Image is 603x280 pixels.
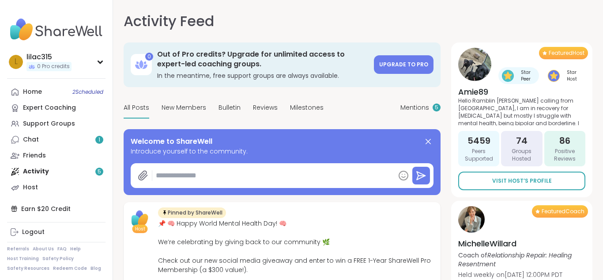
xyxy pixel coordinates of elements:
h3: In the meantime, free support groups are always available. [157,71,369,80]
span: Mentions [400,103,429,112]
div: Earn $20 Credit [7,201,106,217]
p: Hello Ramblin [PERSON_NAME] calling from [GEOGRAPHIC_DATA], I am in recovery for [MEDICAL_DATA] b... [458,97,585,126]
div: lilac315 [26,52,72,62]
a: Upgrade to Pro [374,55,433,74]
a: FAQ [57,246,67,252]
span: Upgrade to Pro [379,61,428,68]
span: Star Peer [516,69,535,82]
a: Expert Coaching [7,100,106,116]
img: MichelleWillard [458,206,485,233]
span: 86 [559,134,570,147]
span: Bulletin [219,103,241,112]
a: Redeem Code [53,265,87,272]
span: Star Host [562,69,582,82]
a: Logout [7,224,106,240]
span: Groups Hosted [505,148,539,163]
a: Host Training [7,256,39,262]
span: 5459 [467,134,490,147]
div: Chat [23,135,39,144]
a: Chat1 [7,132,106,148]
div: 0 [145,53,153,61]
h3: Out of Pro credits? Upgrade for unlimited access to expert-led coaching groups. [157,50,369,69]
a: Home2Scheduled [7,84,106,100]
img: Amie89 [458,48,491,81]
span: 74 [516,134,528,147]
img: ShareWell Nav Logo [7,14,106,45]
img: ShareWell [129,207,151,230]
img: Star Host [548,70,560,82]
h4: MichelleWillard [458,238,585,249]
span: 1 [98,136,100,144]
a: Safety Policy [42,256,74,262]
i: Relationship Repair: Healing Resentment [458,251,572,268]
div: Expert Coaching [23,104,76,112]
span: Featured Host [549,50,584,57]
a: Safety Resources [7,265,49,272]
p: Coach of [458,251,585,268]
a: Friends [7,148,106,164]
span: Positive Reviews [548,148,582,163]
a: About Us [33,246,54,252]
span: Host [135,226,145,232]
div: Friends [23,151,46,160]
a: Support Groups [7,116,106,132]
div: Pinned by ShareWell [158,207,226,218]
span: l [15,56,18,68]
img: Star Peer [502,70,514,82]
div: Host [23,183,38,192]
span: 5 [435,104,438,111]
a: Host [7,180,106,196]
div: Support Groups [23,119,75,128]
a: Help [70,246,81,252]
span: New Members [162,103,206,112]
a: Referrals [7,246,29,252]
span: 2 Scheduled [72,88,103,96]
span: 0 Pro credits [37,63,70,70]
div: Logout [22,228,45,237]
span: Milestones [290,103,324,112]
div: Home [23,88,42,96]
span: Welcome to ShareWell [131,136,212,147]
span: Introduce yourself to the community. [131,147,433,156]
a: Visit Host’s Profile [458,172,585,190]
h4: Amie89 [458,86,585,97]
span: Featured Coach [542,208,584,215]
span: All Posts [124,103,149,112]
p: Held weekly on [DATE] 12:00PM PDT [458,270,585,279]
h1: Activity Feed [124,11,214,32]
span: Peers Supported [462,148,496,163]
span: Visit Host’s Profile [492,177,552,185]
span: Reviews [253,103,278,112]
a: Blog [90,265,101,272]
